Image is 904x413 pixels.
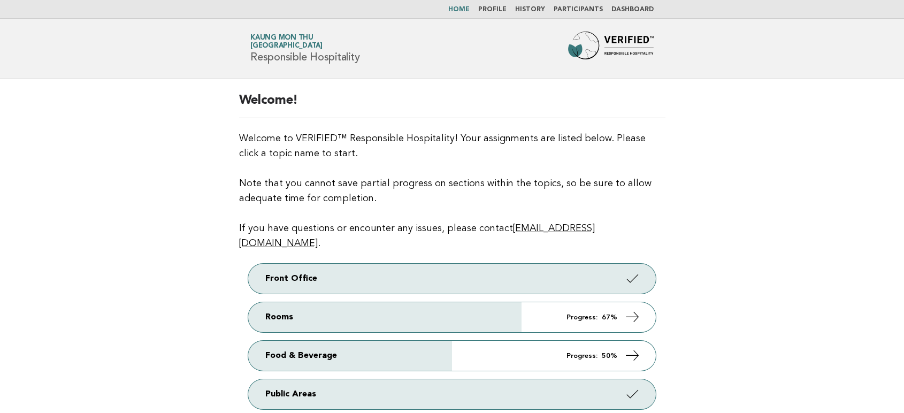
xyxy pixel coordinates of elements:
[448,6,470,13] a: Home
[478,6,507,13] a: Profile
[515,6,545,13] a: History
[554,6,603,13] a: Participants
[566,353,597,360] em: Progress:
[239,131,665,251] p: Welcome to VERIFIED™ Responsible Hospitality! Your assignments are listed below. Please click a t...
[568,32,654,66] img: Forbes Travel Guide
[611,6,654,13] a: Dashboard
[248,379,656,409] a: Public Areas
[250,34,323,49] a: Kaung Mon Thu[GEOGRAPHIC_DATA]
[250,43,323,50] span: [GEOGRAPHIC_DATA]
[602,353,617,360] strong: 50%
[248,302,656,332] a: Rooms Progress: 67%
[602,314,617,321] strong: 67%
[248,341,656,371] a: Food & Beverage Progress: 50%
[239,92,665,118] h2: Welcome!
[250,35,359,63] h1: Responsible Hospitality
[248,264,656,294] a: Front Office
[566,314,597,321] em: Progress:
